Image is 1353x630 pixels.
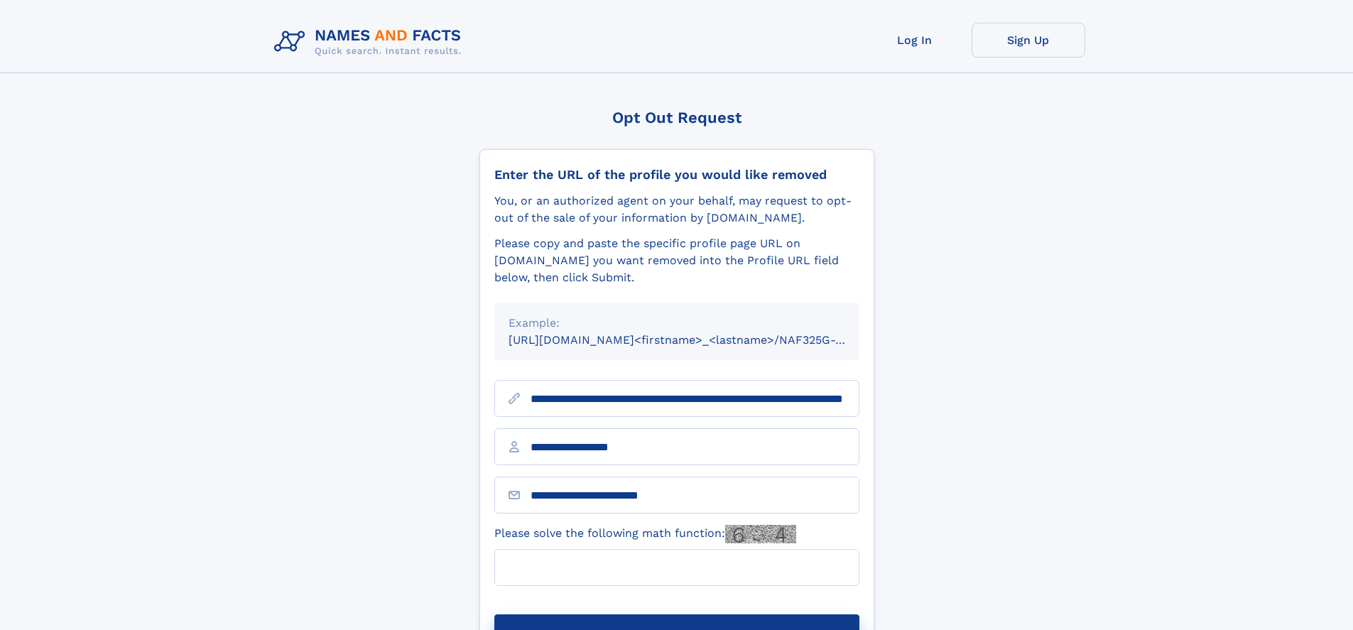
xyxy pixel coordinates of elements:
a: Log In [858,23,972,58]
div: Enter the URL of the profile you would like removed [494,167,859,183]
img: Logo Names and Facts [268,23,473,61]
a: Sign Up [972,23,1085,58]
div: Please copy and paste the specific profile page URL on [DOMAIN_NAME] you want removed into the Pr... [494,235,859,286]
div: Opt Out Request [479,109,874,126]
label: Please solve the following math function: [494,525,796,543]
div: You, or an authorized agent on your behalf, may request to opt-out of the sale of your informatio... [494,192,859,227]
div: Example: [509,315,845,332]
small: [URL][DOMAIN_NAME]<firstname>_<lastname>/NAF325G-xxxxxxxx [509,333,886,347]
